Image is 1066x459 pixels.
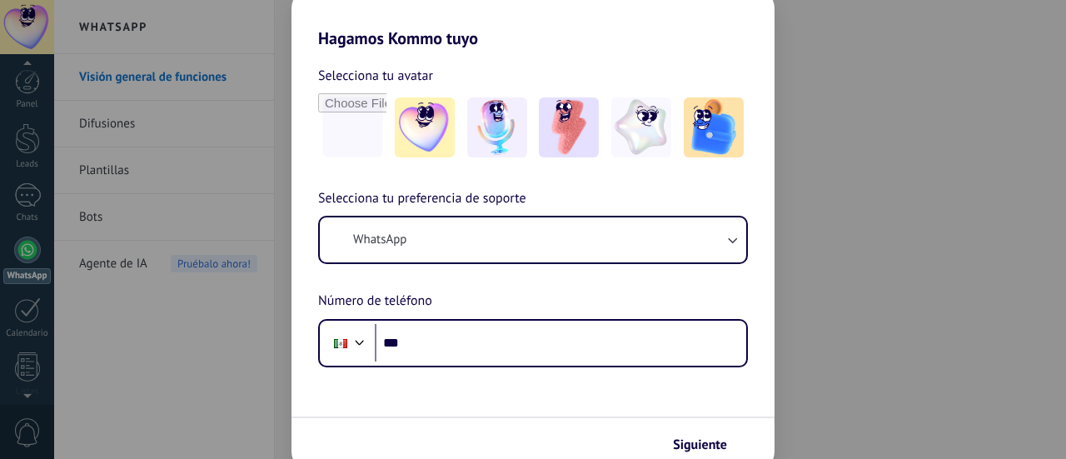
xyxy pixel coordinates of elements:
span: Selecciona tu preferencia de soporte [318,188,526,210]
span: WhatsApp [353,232,406,248]
button: Siguiente [665,431,750,459]
button: WhatsApp [320,217,746,262]
img: -1.jpeg [395,97,455,157]
img: -2.jpeg [467,97,527,157]
img: -4.jpeg [611,97,671,157]
img: -5.jpeg [684,97,744,157]
span: Siguiente [673,439,727,451]
span: Selecciona tu avatar [318,65,433,87]
div: Mexico: + 52 [325,326,356,361]
img: -3.jpeg [539,97,599,157]
span: Número de teléfono [318,291,432,312]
